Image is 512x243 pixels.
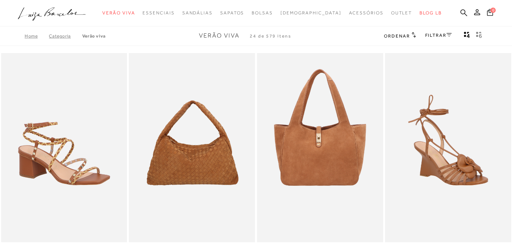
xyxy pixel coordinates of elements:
[182,6,213,20] a: noSubCategoriesText
[252,6,273,20] a: noSubCategoriesText
[102,6,135,20] a: noSubCategoriesText
[349,10,384,16] span: Acessórios
[391,6,412,20] a: noSubCategoriesText
[2,54,127,241] a: SANDÁLIA EM COURO CARAMELO COM SALTO MÉDIO E TIRAS TRANÇADAS TRICOLOR SANDÁLIA EM COURO CARAMELO ...
[182,10,213,16] span: Sandálias
[130,54,254,241] a: BOLSA HOBO EM CAMURÇA TRESSÊ CARAMELO GRANDE BOLSA HOBO EM CAMURÇA TRESSÊ CARAMELO GRANDE
[252,10,273,16] span: Bolsas
[349,6,384,20] a: noSubCategoriesText
[462,31,472,41] button: Mostrar 4 produtos por linha
[130,54,254,241] img: BOLSA HOBO EM CAMURÇA TRESSÊ CARAMELO GRANDE
[420,6,442,20] a: BLOG LB
[82,33,106,39] a: Verão Viva
[386,54,510,241] img: SANDÁLIA ANABELA EM COURO CARAMELO AMARRAÇÃO E APLICAÇÃO FLORAL
[485,8,495,19] button: 0
[420,10,442,16] span: BLOG LB
[490,8,496,13] span: 0
[258,54,382,241] a: BOLSA MÉDIA EM CAMURÇA CARAMELO COM FECHO DOURADO BOLSA MÉDIA EM CAMURÇA CARAMELO COM FECHO DOURADO
[102,10,135,16] span: Verão Viva
[280,10,341,16] span: [DEMOGRAPHIC_DATA]
[280,6,341,20] a: noSubCategoriesText
[220,6,244,20] a: noSubCategoriesText
[474,31,484,41] button: gridText6Desc
[2,54,127,241] img: SANDÁLIA EM COURO CARAMELO COM SALTO MÉDIO E TIRAS TRANÇADAS TRICOLOR
[142,10,174,16] span: Essenciais
[142,6,174,20] a: noSubCategoriesText
[425,33,452,38] a: FILTRAR
[250,33,291,39] span: 24 de 579 itens
[386,54,510,241] a: SANDÁLIA ANABELA EM COURO CARAMELO AMARRAÇÃO E APLICAÇÃO FLORAL SANDÁLIA ANABELA EM COURO CARAMEL...
[391,10,412,16] span: Outlet
[25,33,49,39] a: Home
[258,54,382,241] img: BOLSA MÉDIA EM CAMURÇA CARAMELO COM FECHO DOURADO
[49,33,82,39] a: Categoria
[220,10,244,16] span: Sapatos
[199,32,240,39] span: Verão Viva
[384,33,410,39] span: Ordenar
